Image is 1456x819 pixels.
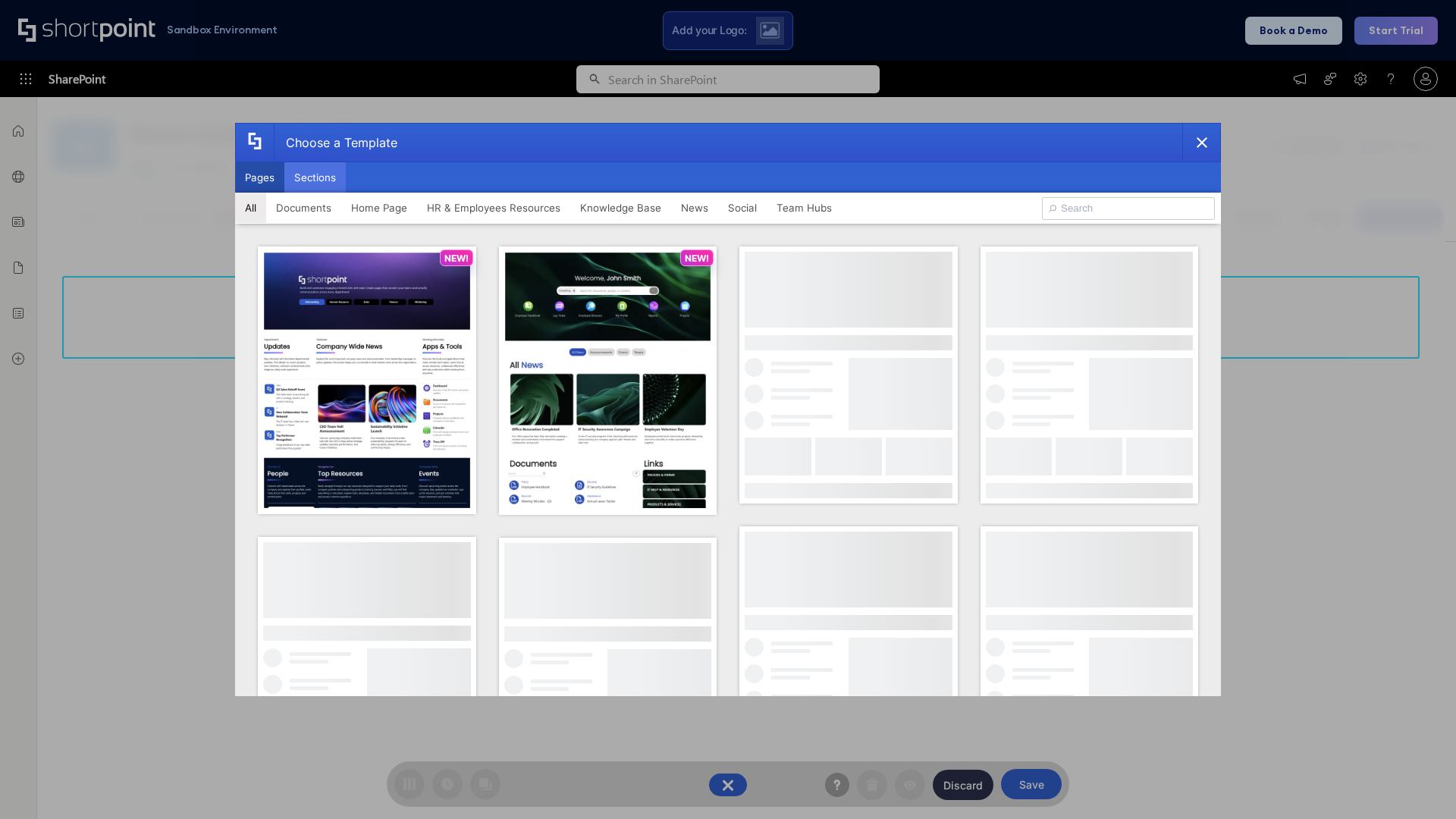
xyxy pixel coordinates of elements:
button: HR & Employees Resources [417,193,570,223]
div: Choose a Template [274,124,397,162]
iframe: Chat Widget [1380,746,1456,819]
input: Search [1042,197,1215,220]
p: NEW! [444,253,469,264]
button: Sections [284,162,346,193]
button: Social [718,193,767,223]
button: All [235,193,266,223]
p: NEW! [685,253,709,264]
button: Documents [266,193,341,223]
button: News [671,193,718,223]
button: Knowledge Base [570,193,671,223]
button: Pages [235,162,284,193]
button: Home Page [341,193,417,223]
button: Team Hubs [767,193,842,223]
div: template selector [235,123,1221,696]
